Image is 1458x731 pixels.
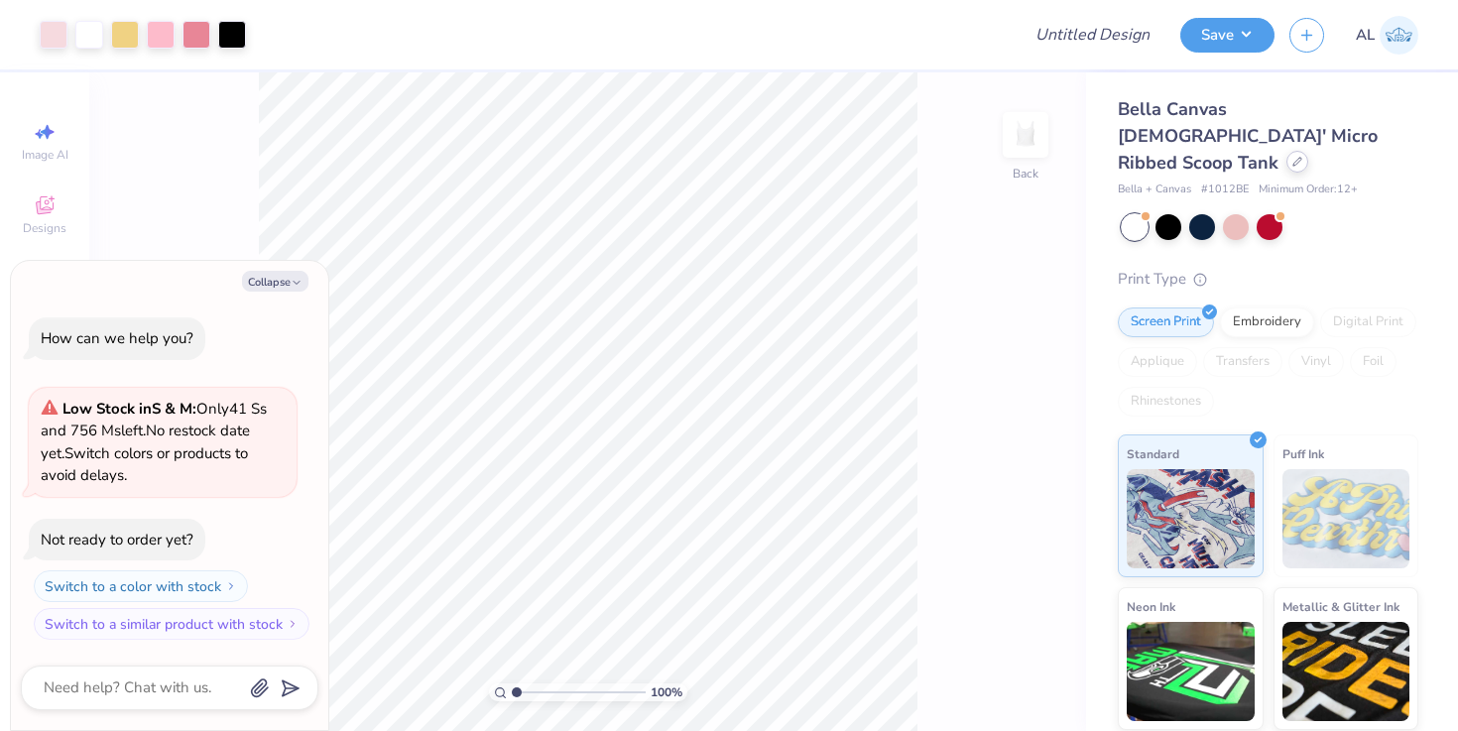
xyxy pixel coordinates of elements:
[287,618,299,630] img: Switch to a similar product with stock
[41,399,267,486] span: Only 41 Ss and 756 Ms left. Switch colors or products to avoid delays.
[1320,307,1416,337] div: Digital Print
[1350,347,1397,377] div: Foil
[1006,115,1045,155] img: Back
[34,570,248,602] button: Switch to a color with stock
[1288,347,1344,377] div: Vinyl
[1282,469,1410,568] img: Puff Ink
[1282,443,1324,464] span: Puff Ink
[1013,165,1038,183] div: Back
[225,580,237,592] img: Switch to a color with stock
[1127,443,1179,464] span: Standard
[1118,387,1214,417] div: Rhinestones
[1203,347,1282,377] div: Transfers
[1180,18,1275,53] button: Save
[62,399,196,419] strong: Low Stock in S & M :
[1380,16,1418,55] img: Angelina Li
[1118,268,1418,291] div: Print Type
[22,147,68,163] span: Image AI
[1118,347,1197,377] div: Applique
[1118,182,1191,198] span: Bella + Canvas
[1282,596,1399,617] span: Metallic & Glitter Ink
[242,271,308,292] button: Collapse
[34,608,309,640] button: Switch to a similar product with stock
[1201,182,1249,198] span: # 1012BE
[1020,15,1165,55] input: Untitled Design
[23,220,66,236] span: Designs
[1127,622,1255,721] img: Neon Ink
[651,683,682,701] span: 100 %
[1118,307,1214,337] div: Screen Print
[1282,622,1410,721] img: Metallic & Glitter Ink
[1118,97,1378,175] span: Bella Canvas [DEMOGRAPHIC_DATA]' Micro Ribbed Scoop Tank
[41,530,193,549] div: Not ready to order yet?
[1259,182,1358,198] span: Minimum Order: 12 +
[1356,16,1418,55] a: AL
[1220,307,1314,337] div: Embroidery
[1356,24,1375,47] span: AL
[1127,469,1255,568] img: Standard
[41,421,250,463] span: No restock date yet.
[41,328,193,348] div: How can we help you?
[1127,596,1175,617] span: Neon Ink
